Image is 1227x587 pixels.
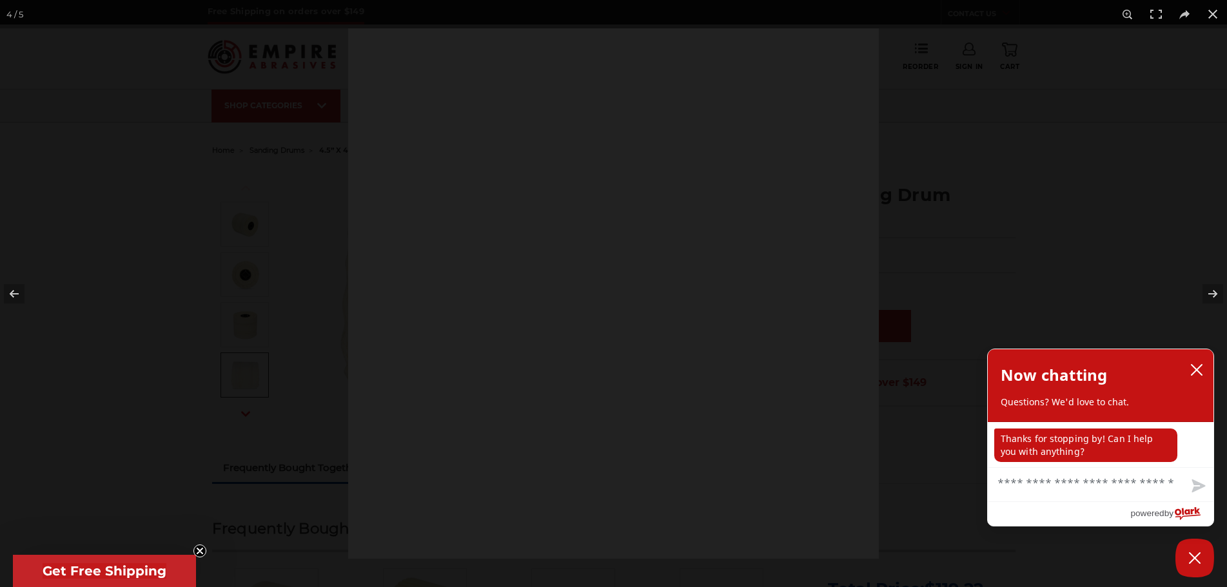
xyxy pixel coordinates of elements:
[1130,505,1164,521] span: powered
[1175,539,1214,577] button: Close Chatbox
[13,555,196,587] div: Get Free ShippingClose teaser
[1001,396,1201,409] p: Questions? We'd love to chat.
[1182,262,1227,326] button: Next (arrow right)
[988,422,1213,467] div: chat
[1001,362,1107,388] h2: Now chatting
[1130,502,1213,526] a: Powered by Olark
[43,563,166,579] span: Get Free Shipping
[994,428,1177,462] p: Thanks for stopping by! Can I help you with anything?
[1164,505,1173,521] span: by
[1186,360,1207,380] button: close chatbox
[1181,472,1213,501] button: Send message
[987,349,1214,526] div: olark chatbox
[193,544,206,557] button: Close teaser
